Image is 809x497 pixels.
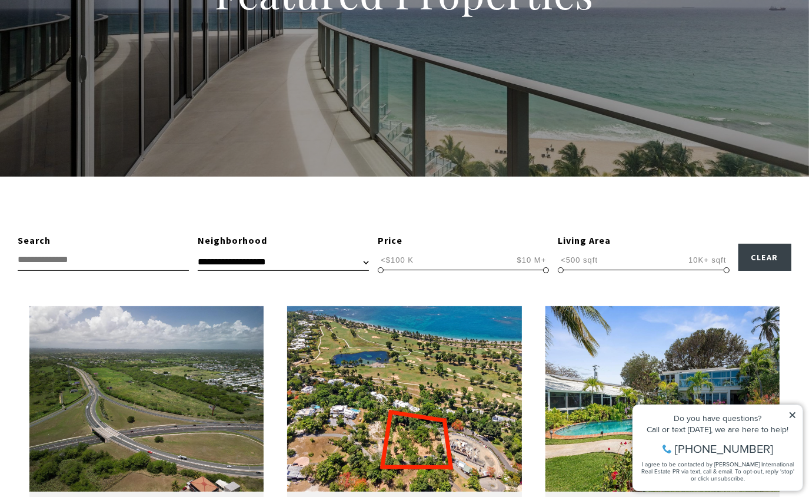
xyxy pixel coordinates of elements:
[18,233,189,248] div: Search
[558,233,729,248] div: Living Area
[15,72,168,95] span: I agree to be contacted by [PERSON_NAME] International Real Estate PR via text, call & email. To ...
[12,26,170,35] div: Do you have questions?
[685,254,729,266] span: 10K+ sqft
[48,55,147,67] span: [PHONE_NUMBER]
[558,254,601,266] span: <500 sqft
[12,38,170,46] div: Call or text [DATE], we are here to help!
[738,244,792,271] button: Clear
[198,233,369,248] div: Neighborhood
[378,233,549,248] div: Price
[514,254,550,266] span: $10 M+
[378,254,417,266] span: <$100 K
